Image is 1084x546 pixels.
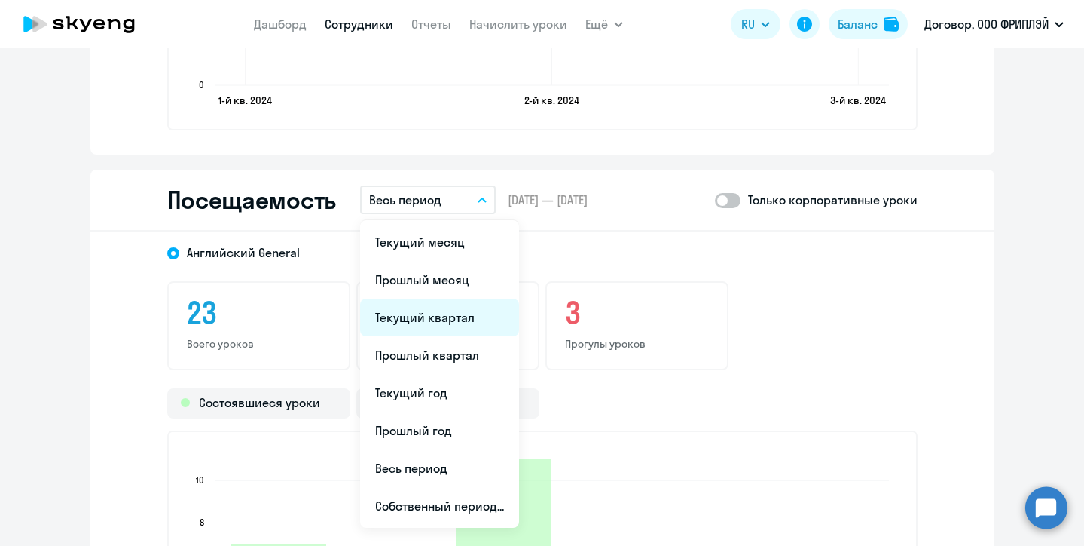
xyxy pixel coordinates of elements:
[369,191,441,209] p: Весь период
[360,186,496,214] button: Весь период
[565,337,709,351] p: Прогулы уроков
[167,388,350,419] div: Состоявшиеся уроки
[829,9,908,39] button: Балансbalance
[741,15,755,33] span: RU
[585,9,623,39] button: Ещё
[356,388,539,419] div: Прогулы
[917,6,1071,42] button: Договор, ООО ФРИПЛЭЙ
[838,15,878,33] div: Баланс
[218,94,272,107] text: 1-й кв. 2024
[167,185,336,215] h2: Посещаемость
[254,17,307,32] a: Дашборд
[187,295,331,331] h3: 23
[187,244,300,261] span: Английский General
[325,17,393,32] a: Сотрудники
[469,17,567,32] a: Начислить уроки
[508,192,588,208] span: [DATE] — [DATE]
[196,474,204,486] text: 10
[187,337,331,351] p: Всего уроков
[199,79,204,90] text: 0
[830,94,886,107] text: 3-й кв. 2024
[731,9,780,39] button: RU
[411,17,451,32] a: Отчеты
[360,220,519,528] ul: Ещё
[748,191,918,209] p: Только корпоративные уроки
[585,15,608,33] span: Ещё
[524,94,579,107] text: 2-й кв. 2024
[884,17,899,32] img: balance
[200,517,204,528] text: 8
[924,15,1049,33] p: Договор, ООО ФРИПЛЭЙ
[565,295,709,331] h3: 3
